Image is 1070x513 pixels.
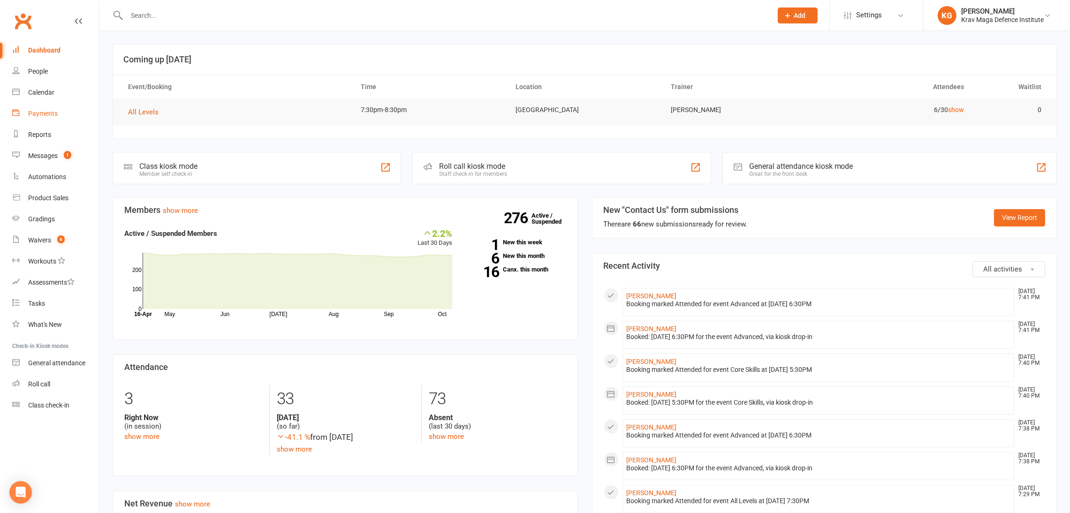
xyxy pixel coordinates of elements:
[28,194,68,202] div: Product Sales
[972,261,1045,277] button: All activities
[12,166,99,188] a: Automations
[352,99,508,121] td: 7:30pm-8:30pm
[64,151,71,159] span: 1
[128,108,159,116] span: All Levels
[28,257,56,265] div: Workouts
[277,445,312,453] a: show more
[439,171,507,177] div: Staff check-in for members
[163,206,198,215] a: show more
[12,272,99,293] a: Assessments
[817,75,972,99] th: Attendees
[794,12,806,19] span: Add
[124,385,262,413] div: 3
[507,99,662,121] td: [GEOGRAPHIC_DATA]
[817,99,972,121] td: 6/30
[124,229,217,238] strong: Active / Suspended Members
[28,68,48,75] div: People
[124,499,566,508] h3: Net Revenue
[749,162,853,171] div: General attendance kiosk mode
[28,359,85,367] div: General attendance
[28,279,75,286] div: Assessments
[277,432,310,442] span: -41.1 %
[662,99,818,121] td: [PERSON_NAME]
[627,497,1010,505] div: Booking marked Attended for event All Levels at [DATE] 7:30PM
[961,7,1044,15] div: [PERSON_NAME]
[627,300,1010,308] div: Booking marked Attended for event Advanced at [DATE] 6:30PM
[277,413,414,422] strong: [DATE]
[994,209,1045,226] a: View Report
[124,413,262,431] div: (in session)
[507,75,662,99] th: Location
[604,205,748,215] h3: New "Contact Us" form submissions
[12,188,99,209] a: Product Sales
[429,432,464,441] a: show more
[57,235,65,243] span: 6
[778,8,818,23] button: Add
[856,5,882,26] span: Settings
[12,82,99,103] a: Calendar
[466,266,566,272] a: 16Canx. this month
[28,46,61,54] div: Dashboard
[28,131,51,138] div: Reports
[417,228,452,248] div: Last 30 Days
[627,431,1010,439] div: Booking marked Attended for event Advanced at [DATE] 6:30PM
[120,75,352,99] th: Event/Booking
[466,238,499,252] strong: 1
[12,395,99,416] a: Class kiosk mode
[662,75,818,99] th: Trainer
[352,75,508,99] th: Time
[417,228,452,238] div: 2.2%
[938,6,956,25] div: KG
[12,293,99,314] a: Tasks
[749,171,853,177] div: Great for the front desk
[972,99,1050,121] td: 0
[139,171,197,177] div: Member self check-in
[124,205,566,215] h3: Members
[12,103,99,124] a: Payments
[983,265,1022,273] span: All activities
[429,413,566,422] strong: Absent
[1014,453,1045,465] time: [DATE] 7:38 PM
[466,265,499,279] strong: 16
[627,325,677,332] a: [PERSON_NAME]
[12,40,99,61] a: Dashboard
[633,220,642,228] strong: 66
[28,401,69,409] div: Class check-in
[466,239,566,245] a: 1New this week
[277,431,414,444] div: from [DATE]
[604,219,748,230] div: There are new submissions ready for review.
[627,399,1010,407] div: Booked: [DATE] 5:30PM for the event Core Skills, via kiosk drop-in
[1014,288,1045,301] time: [DATE] 7:41 PM
[277,385,414,413] div: 33
[1014,420,1045,432] time: [DATE] 7:38 PM
[12,251,99,272] a: Workouts
[627,391,677,398] a: [PERSON_NAME]
[948,106,964,113] a: show
[139,162,197,171] div: Class kiosk mode
[429,413,566,431] div: (last 30 days)
[627,489,677,497] a: [PERSON_NAME]
[12,314,99,335] a: What's New
[28,236,51,244] div: Waivers
[28,89,54,96] div: Calendar
[28,215,55,223] div: Gradings
[12,353,99,374] a: General attendance kiosk mode
[627,333,1010,341] div: Booked: [DATE] 6:30PM for the event Advanced, via kiosk drop-in
[627,366,1010,374] div: Booking marked Attended for event Core Skills at [DATE] 5:30PM
[1014,485,1045,498] time: [DATE] 7:29 PM
[604,261,1046,271] h3: Recent Activity
[504,211,532,225] strong: 276
[429,385,566,413] div: 73
[439,162,507,171] div: Roll call kiosk mode
[12,124,99,145] a: Reports
[11,9,35,33] a: Clubworx
[12,209,99,230] a: Gradings
[972,75,1050,99] th: Waitlist
[28,321,62,328] div: What's New
[627,292,677,300] a: [PERSON_NAME]
[627,464,1010,472] div: Booked: [DATE] 6:30PM for the event Advanced, via kiosk drop-in
[9,481,32,504] div: Open Intercom Messenger
[28,300,45,307] div: Tasks
[124,9,766,22] input: Search...
[627,358,677,365] a: [PERSON_NAME]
